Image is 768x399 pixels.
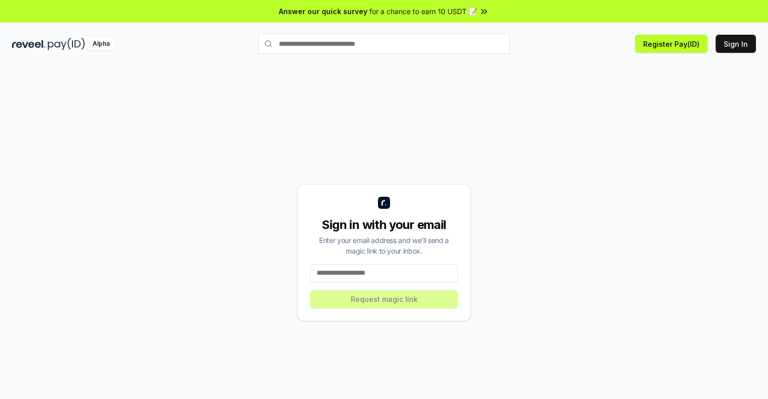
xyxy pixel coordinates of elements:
span: for a chance to earn 10 USDT 📝 [369,6,477,17]
img: reveel_dark [12,38,46,50]
img: logo_small [378,197,390,209]
img: pay_id [48,38,85,50]
div: Alpha [87,38,115,50]
span: Answer our quick survey [279,6,367,17]
button: Register Pay(ID) [635,35,708,53]
div: Sign in with your email [310,217,458,233]
button: Sign In [716,35,756,53]
div: Enter your email address and we’ll send a magic link to your inbox. [310,235,458,256]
